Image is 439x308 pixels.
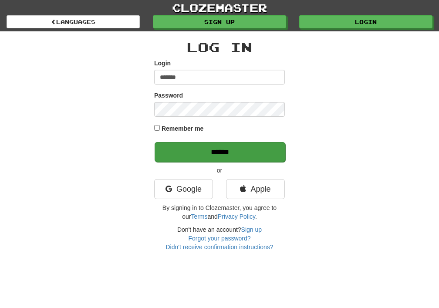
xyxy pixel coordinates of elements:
[241,226,262,233] a: Sign up
[154,91,183,100] label: Password
[218,213,255,220] a: Privacy Policy
[154,179,213,199] a: Google
[154,166,285,175] p: or
[153,15,286,28] a: Sign up
[162,124,204,133] label: Remember me
[154,225,285,251] div: Don't have an account?
[154,40,285,54] h2: Log In
[188,235,250,242] a: Forgot your password?
[299,15,432,28] a: Login
[226,179,285,199] a: Apple
[154,203,285,221] p: By signing in to Clozemaster, you agree to our and .
[191,213,207,220] a: Terms
[154,59,171,68] label: Login
[7,15,140,28] a: Languages
[165,244,273,250] a: Didn't receive confirmation instructions?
